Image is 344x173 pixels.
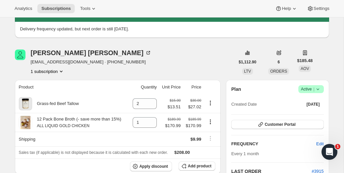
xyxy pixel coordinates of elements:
[76,4,101,13] button: Tools
[307,102,320,107] span: [DATE]
[31,68,64,75] button: Product actions
[188,117,201,121] small: $189.99
[265,122,295,127] span: Customer Portal
[205,118,216,125] button: Product actions
[32,116,121,129] div: 12 Pack Bone Broth (- save more than 15%)
[15,50,25,60] span: Gerhard Gehrmann
[297,57,313,64] span: $185.48
[231,101,257,108] span: Created Date
[244,69,251,74] span: LTV
[231,86,241,92] h2: Plan
[303,4,333,13] button: Settings
[190,98,201,102] small: $30.00
[168,117,181,121] small: $189.99
[301,66,309,71] span: AOV
[312,139,327,149] button: Edit
[231,141,316,147] h2: FREQUENCY
[191,137,201,142] span: $9.99
[20,26,324,32] p: Delivery frequency updated, but next order is still [DATE].
[185,104,201,110] span: $27.02
[274,57,284,67] button: 6
[179,161,215,171] button: Add product
[19,150,168,155] span: Sales tax (if applicable) is not displayed because it is calculated with each new order.
[239,59,256,65] span: $1,112.90
[235,57,260,67] button: $1,112.90
[303,100,324,109] button: [DATE]
[130,161,172,171] button: Apply discount
[165,122,181,129] span: $170.99
[19,97,32,110] img: product img
[205,135,216,142] button: Shipping actions
[167,104,181,110] span: $13.51
[129,80,159,94] th: Quantity
[15,6,32,11] span: Analytics
[31,50,151,56] div: [PERSON_NAME] [PERSON_NAME]
[313,86,314,92] span: |
[41,6,71,11] span: Subscriptions
[301,86,321,92] span: Active
[335,144,340,149] span: 1
[270,69,287,74] span: ORDERS
[170,98,181,102] small: $15.00
[159,80,183,94] th: Unit Price
[205,99,216,107] button: Product actions
[15,80,129,94] th: Product
[188,163,211,169] span: Add product
[31,59,151,65] span: [EMAIL_ADDRESS][DOMAIN_NAME] · [PHONE_NUMBER]
[231,120,323,129] button: Customer Portal
[37,4,75,13] button: Subscriptions
[174,150,190,155] span: $208.00
[11,4,36,13] button: Analytics
[80,6,90,11] span: Tools
[15,132,129,146] th: Shipping
[183,80,203,94] th: Price
[139,164,168,169] span: Apply discount
[282,6,291,11] span: Help
[314,6,329,11] span: Settings
[271,4,301,13] button: Help
[32,100,79,107] div: Grass-fed Beef Tallow
[185,122,201,129] span: $170.99
[231,151,259,156] span: Every 1 month
[322,144,337,160] iframe: Intercom live chat
[278,59,280,65] span: 6
[316,141,323,147] span: Edit
[37,123,90,128] small: ALL LIQUID GOLD CHICKEN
